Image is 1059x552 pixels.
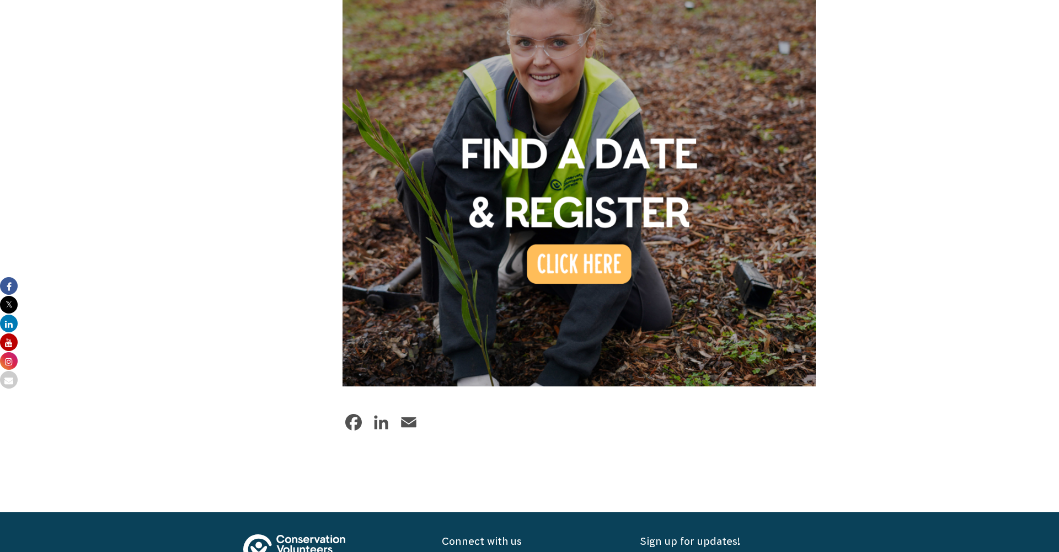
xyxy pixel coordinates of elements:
[442,534,617,548] h5: Connect with us
[343,411,365,433] a: Facebook
[398,411,420,433] a: Email
[640,534,816,548] h5: Sign up for updates!
[370,411,392,433] a: LinkedIn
